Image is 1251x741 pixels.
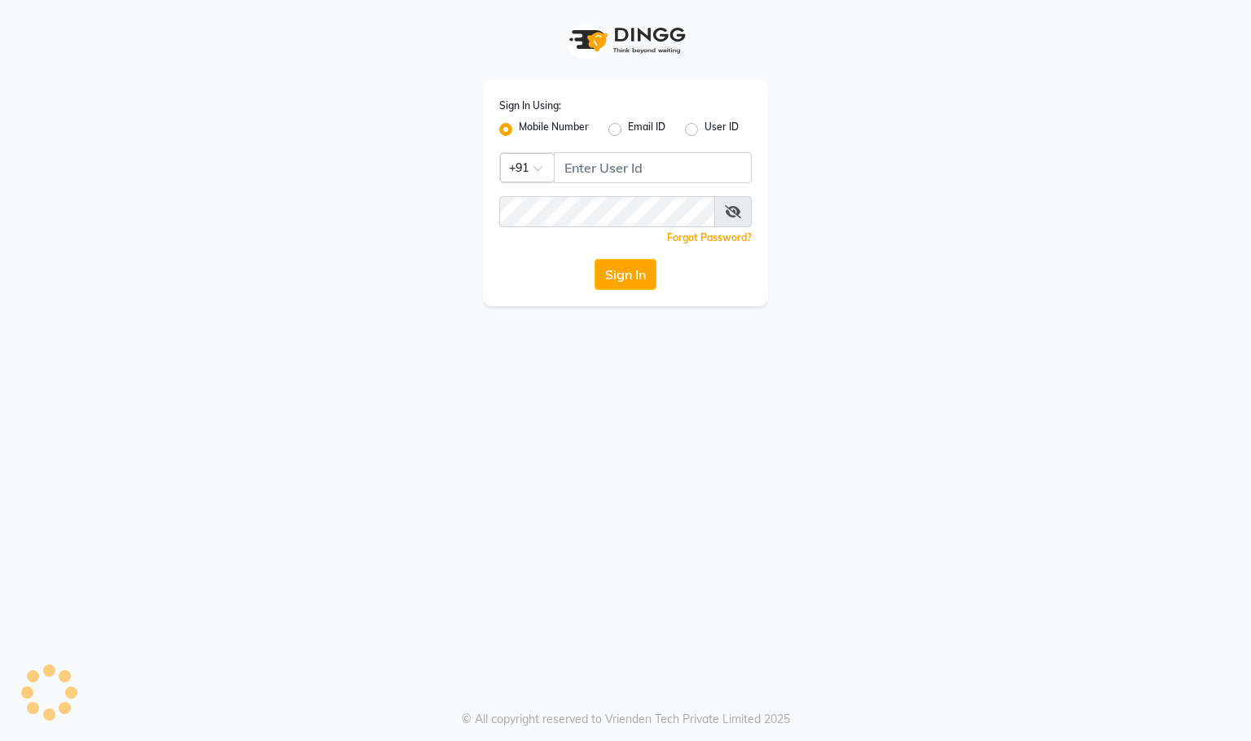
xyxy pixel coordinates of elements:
[595,259,656,290] button: Sign In
[705,120,739,139] label: User ID
[628,120,665,139] label: Email ID
[499,99,561,113] label: Sign In Using:
[560,16,691,64] img: logo1.svg
[499,196,715,227] input: Username
[519,120,589,139] label: Mobile Number
[667,231,752,243] a: Forgot Password?
[554,152,752,183] input: Username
